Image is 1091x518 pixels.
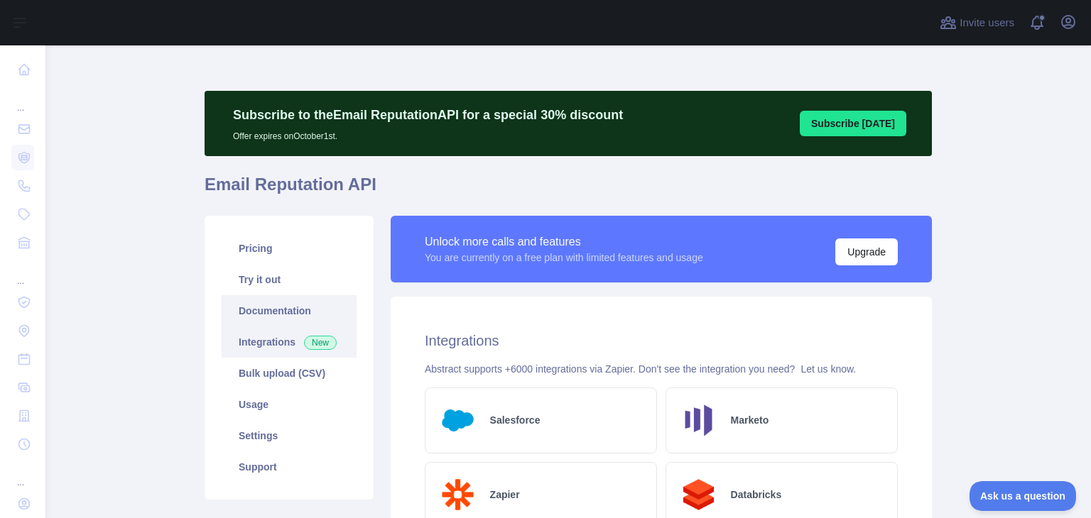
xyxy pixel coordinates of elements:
[425,362,898,376] div: Abstract supports +6000 integrations via Zapier. Don't see the integration you need?
[731,487,782,502] h2: Databricks
[731,413,769,427] h2: Marketo
[205,173,932,207] h1: Email Reputation API
[233,105,623,125] p: Subscribe to the Email Reputation API for a special 30 % discount
[222,420,357,451] a: Settings
[490,413,541,427] h2: Salesforce
[425,233,703,250] div: Unlock more calls and features
[425,331,898,351] h2: Integrations
[11,460,34,488] div: ...
[304,336,337,350] span: New
[222,358,357,389] a: Bulk upload (CSV)
[11,85,34,114] div: ...
[222,233,357,264] a: Pricing
[490,487,520,502] h2: Zapier
[800,111,906,136] button: Subscribe [DATE]
[937,11,1017,34] button: Invite users
[222,326,357,358] a: Integrations New
[678,474,720,516] img: Logo
[222,264,357,295] a: Try it out
[233,125,623,142] p: Offer expires on October 1st.
[222,451,357,483] a: Support
[425,250,703,265] div: You are currently on a free plan with limited features and usage
[222,295,357,326] a: Documentation
[970,481,1077,511] iframe: Toggle Customer Support
[678,399,720,441] img: Logo
[437,399,479,441] img: Logo
[222,389,357,420] a: Usage
[960,15,1014,31] span: Invite users
[800,363,856,375] a: Let us know.
[437,474,479,516] img: Logo
[835,238,898,265] button: Upgrade
[11,258,34,287] div: ...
